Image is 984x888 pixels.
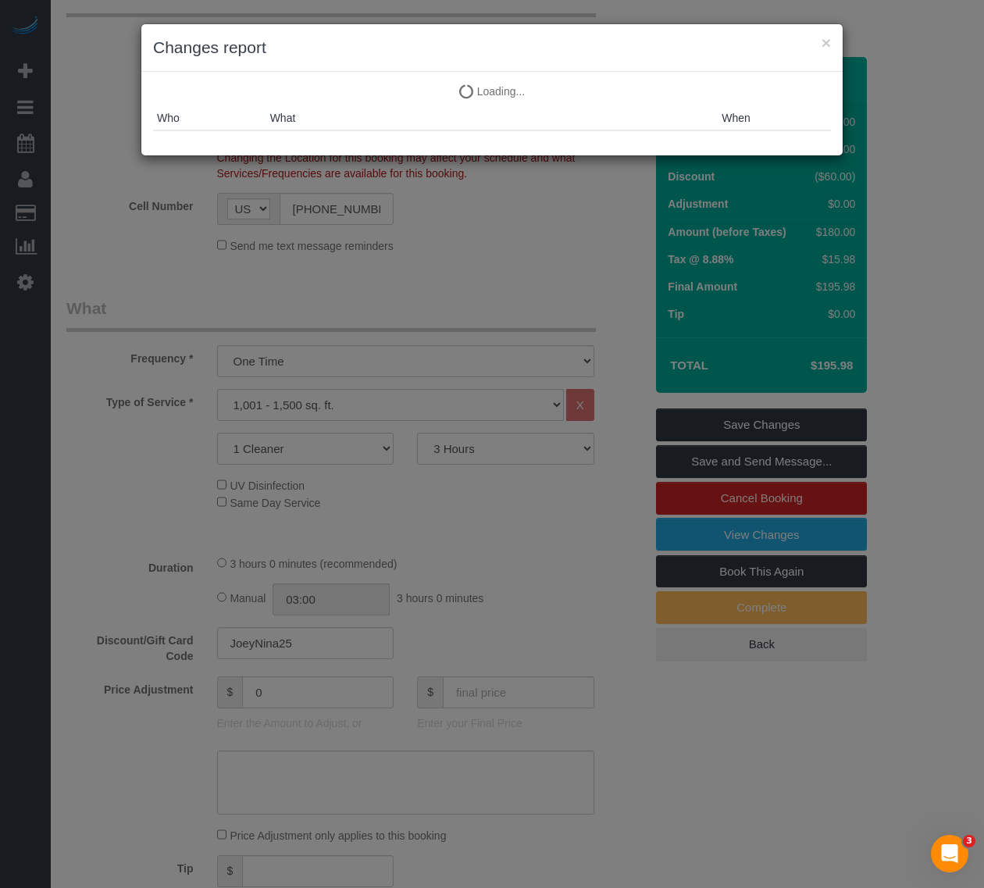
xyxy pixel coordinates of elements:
sui-modal: Changes report [141,24,843,155]
h3: Changes report [153,36,831,59]
span: 3 [963,835,975,847]
th: What [266,106,718,130]
th: Who [153,106,266,130]
th: When [718,106,831,130]
iframe: Intercom live chat [931,835,968,872]
p: Loading... [153,84,831,99]
button: × [822,34,831,51]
